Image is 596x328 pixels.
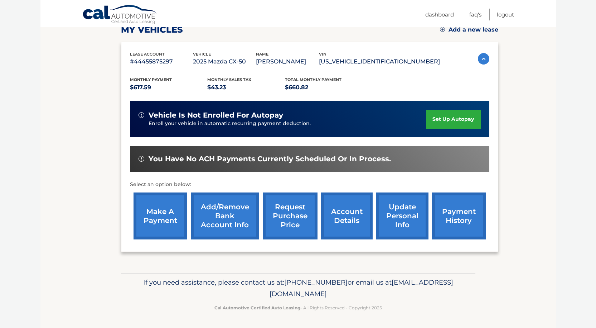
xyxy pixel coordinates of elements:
[440,27,445,32] img: add.svg
[193,52,211,57] span: vehicle
[139,156,144,162] img: alert-white.svg
[139,112,144,118] img: alert-white.svg
[256,57,319,67] p: [PERSON_NAME]
[321,192,373,239] a: account details
[130,57,193,67] p: #44455875297
[497,9,514,20] a: Logout
[256,52,268,57] span: name
[130,52,165,57] span: lease account
[285,77,341,82] span: Total Monthly Payment
[126,304,471,312] p: - All Rights Reserved - Copyright 2025
[319,52,326,57] span: vin
[149,111,283,120] span: vehicle is not enrolled for autopay
[469,9,481,20] a: FAQ's
[134,192,187,239] a: make a payment
[149,155,391,163] span: You have no ACH payments currently scheduled or in process.
[191,192,259,239] a: Add/Remove bank account info
[149,120,426,128] p: Enroll your vehicle in automatic recurring payment deduction.
[440,26,498,33] a: Add a new lease
[432,192,486,239] a: payment history
[121,24,183,35] h2: my vehicles
[426,110,480,129] a: set up autopay
[319,57,440,67] p: [US_VEHICLE_IDENTIFICATION_NUMBER]
[193,57,256,67] p: 2025 Mazda CX-50
[130,180,489,189] p: Select an option below:
[214,305,300,310] strong: Cal Automotive Certified Auto Leasing
[263,192,318,239] a: request purchase price
[376,192,428,239] a: update personal info
[130,77,172,82] span: Monthly Payment
[478,53,489,65] img: accordion-active.svg
[126,277,471,300] p: If you need assistance, please contact us at: or email us at
[207,82,285,92] p: $43.23
[284,278,348,286] span: [PHONE_NUMBER]
[207,77,251,82] span: Monthly sales Tax
[425,9,454,20] a: Dashboard
[285,82,363,92] p: $660.82
[130,82,208,92] p: $617.59
[82,5,158,25] a: Cal Automotive
[270,278,453,298] span: [EMAIL_ADDRESS][DOMAIN_NAME]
